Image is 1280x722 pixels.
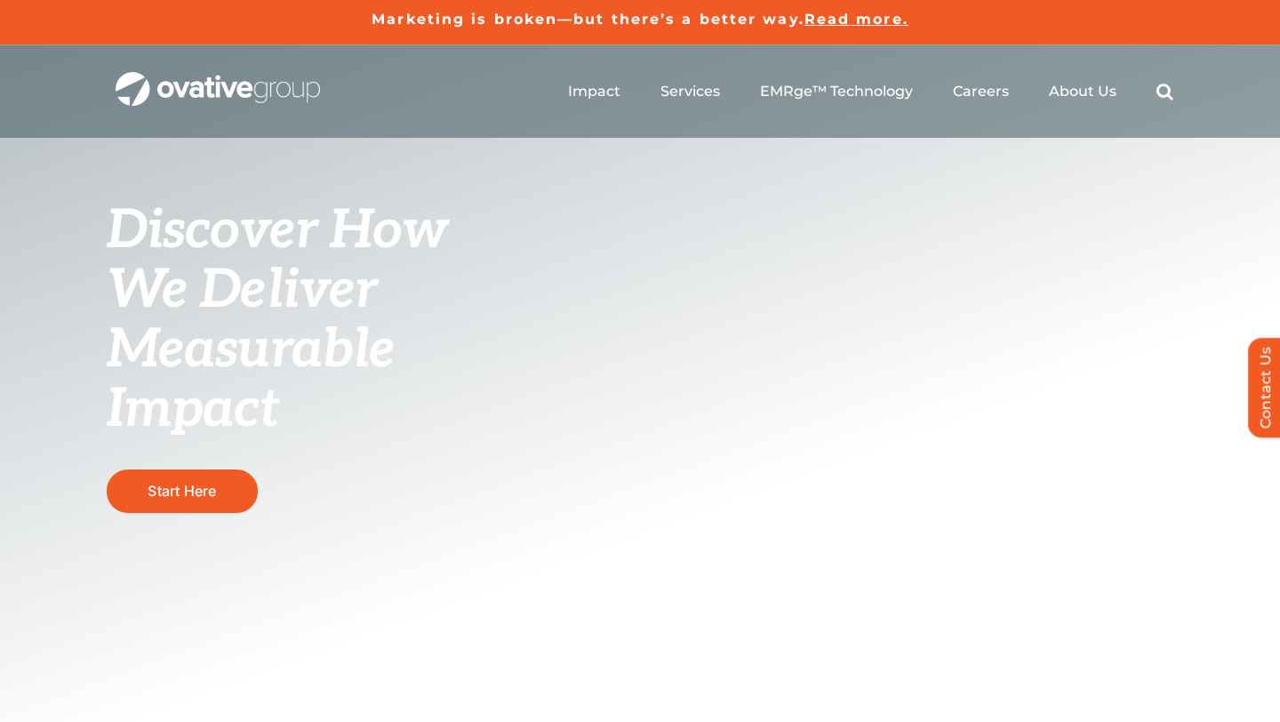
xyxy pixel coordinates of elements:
[372,11,804,28] a: Marketing is broken—but there’s a better way.
[568,83,620,100] a: Impact
[804,11,908,28] a: Read more.
[568,63,1173,120] nav: Menu
[116,70,320,87] a: OG_Full_horizontal_WHT
[1156,83,1173,100] a: Search
[107,469,258,513] a: Start Here
[107,259,395,442] span: We Deliver Measurable Impact
[953,83,1009,100] a: Careers
[107,199,448,263] span: Discover How
[660,83,720,100] a: Services
[1049,83,1116,100] a: About Us
[760,83,913,100] a: EMRge™ Technology
[148,482,216,500] span: Start Here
